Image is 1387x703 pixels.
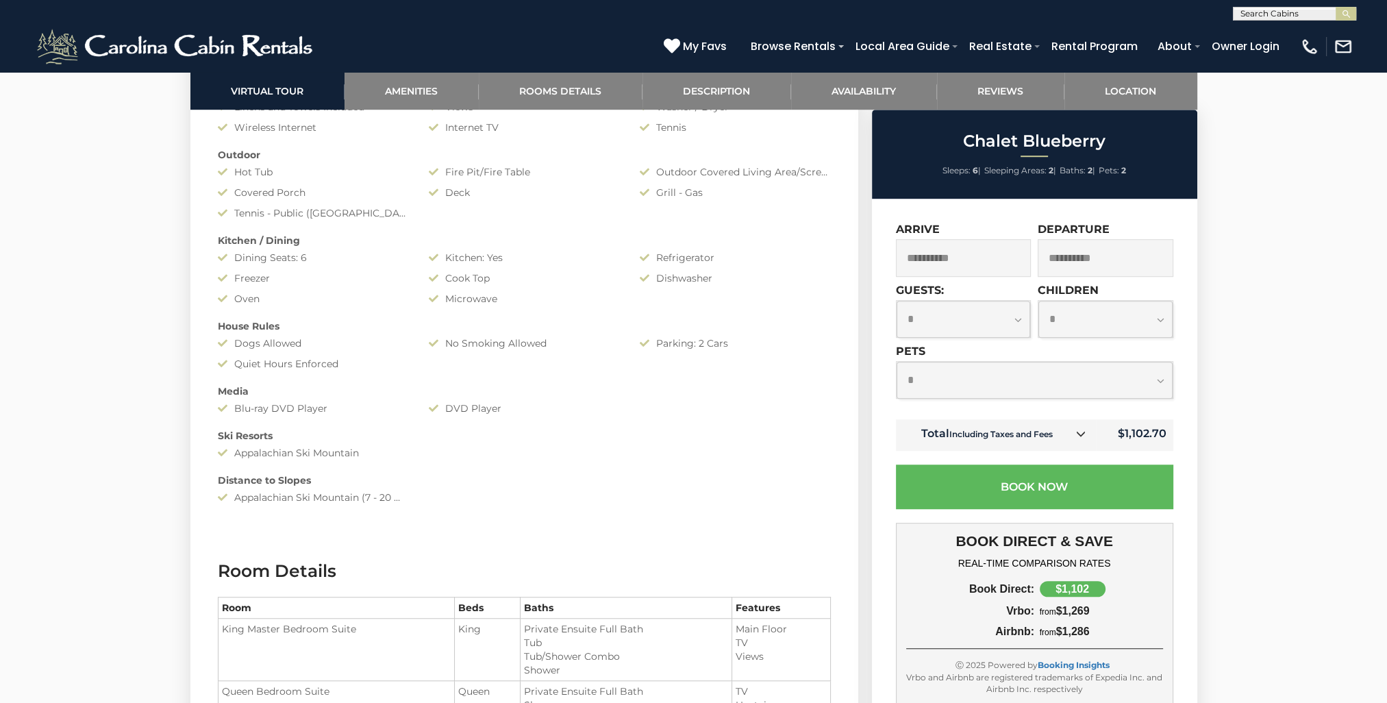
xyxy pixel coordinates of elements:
[524,684,728,698] li: Private Ensuite Full Bath
[1038,284,1099,297] label: Children
[218,559,831,583] h3: Room Details
[942,162,981,180] li: |
[208,384,841,398] div: Media
[218,597,455,619] th: Room
[1049,165,1053,175] strong: 2
[524,622,728,636] li: Private Ensuite Full Bath
[418,402,629,415] div: DVD Player
[479,72,642,110] a: Rooms Details
[906,533,1163,550] h3: BOOK DIRECT & SAVE
[524,650,728,663] li: Tub/Shower Combo
[949,429,1053,439] small: Including Taxes and Fees
[208,148,841,162] div: Outdoor
[732,597,830,619] th: Features
[896,345,925,358] label: Pets
[34,26,318,67] img: White-1-2.png
[418,121,629,134] div: Internet TV
[418,271,629,285] div: Cook Top
[218,619,455,681] td: King Master Bedroom Suite
[1038,223,1110,236] label: Departure
[1300,37,1319,56] img: phone-regular-white.png
[1040,607,1056,617] span: from
[683,38,727,55] span: My Favs
[744,34,842,58] a: Browse Rentals
[629,271,840,285] div: Dishwasher
[736,650,827,663] li: Views
[208,336,418,350] div: Dogs Allowed
[345,72,479,110] a: Amenities
[1040,581,1105,597] div: $1,102
[520,597,732,619] th: Baths
[208,234,841,247] div: Kitchen / Dining
[906,605,1035,617] div: Vrbo:
[208,319,841,333] div: House Rules
[208,165,418,179] div: Hot Tub
[875,132,1194,150] h2: Chalet Blueberry
[906,659,1163,671] div: Ⓒ 2025 Powered by
[642,72,791,110] a: Description
[906,671,1163,695] div: Vrbo and Airbnb are registered trademarks of Expedia Inc. and Airbnb Inc. respectively
[208,251,418,264] div: Dining Seats: 6
[1205,34,1286,58] a: Owner Login
[208,121,418,134] div: Wireless Internet
[458,685,490,698] span: Queen
[629,251,840,264] div: Refrigerator
[208,206,418,220] div: Tennis - Public ([GEOGRAPHIC_DATA])
[458,623,481,635] span: King
[984,165,1047,175] span: Sleeping Areas:
[1060,165,1086,175] span: Baths:
[208,271,418,285] div: Freezer
[906,583,1035,595] div: Book Direct:
[208,473,841,487] div: Distance to Slopes
[962,34,1038,58] a: Real Estate
[942,165,971,175] span: Sleeps:
[208,491,418,504] div: Appalachian Ski Mountain (7 - 20 Minute Drive)
[629,165,840,179] div: Outdoor Covered Living Area/Screened Porch
[664,38,730,56] a: My Favs
[1064,72,1197,110] a: Location
[896,223,940,236] label: Arrive
[418,186,629,199] div: Deck
[208,357,418,371] div: Quiet Hours Enforced
[906,626,1035,638] div: Airbnb:
[455,597,520,619] th: Beds
[736,622,827,636] li: Main Floor
[896,465,1173,509] button: Book Now
[418,251,629,264] div: Kitchen: Yes
[849,34,956,58] a: Local Area Guide
[190,72,345,110] a: Virtual Tour
[418,292,629,306] div: Microwave
[1088,165,1092,175] strong: 2
[984,162,1056,180] li: |
[791,72,937,110] a: Availability
[1034,626,1163,638] div: $1,286
[1099,165,1119,175] span: Pets:
[418,336,629,350] div: No Smoking Allowed
[1334,37,1353,56] img: mail-regular-white.png
[973,165,978,175] strong: 6
[524,636,728,650] li: Tub
[1121,165,1126,175] strong: 2
[906,558,1163,569] h4: REAL-TIME COMPARISON RATES
[208,186,418,199] div: Covered Porch
[208,292,418,306] div: Oven
[1045,34,1145,58] a: Rental Program
[629,186,840,199] div: Grill - Gas
[1040,628,1056,637] span: from
[1060,162,1095,180] li: |
[1038,660,1110,670] a: Booking Insights
[937,72,1064,110] a: Reviews
[629,121,840,134] div: Tennis
[1096,419,1173,451] td: $1,102.70
[524,663,728,677] li: Shower
[736,636,827,650] li: TV
[896,284,944,297] label: Guests:
[736,684,827,698] li: TV
[1151,34,1199,58] a: About
[1034,605,1163,617] div: $1,269
[418,165,629,179] div: Fire Pit/Fire Table
[208,446,418,460] div: Appalachian Ski Mountain
[896,419,1097,451] td: Total
[629,336,840,350] div: Parking: 2 Cars
[208,429,841,443] div: Ski Resorts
